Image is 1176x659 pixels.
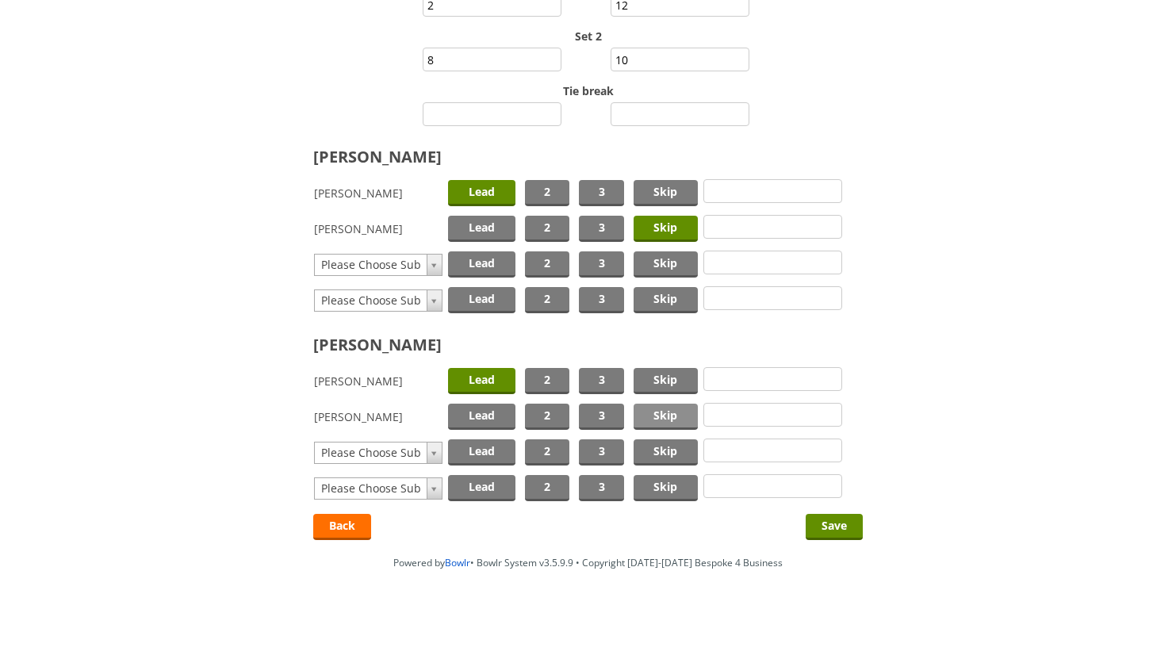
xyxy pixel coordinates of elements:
[313,146,863,167] h2: [PERSON_NAME]
[445,556,470,569] a: Bowlr
[634,287,698,313] span: Skip
[579,368,623,394] span: 3
[525,287,569,313] span: 2
[321,478,421,499] span: Please Choose Sub
[579,475,623,501] span: 3
[525,180,569,206] span: 2
[448,251,515,278] span: Lead
[634,251,698,278] span: Skip
[321,290,421,311] span: Please Choose Sub
[448,475,515,501] span: Lead
[321,443,421,463] span: Please Choose Sub
[448,368,515,394] span: Lead
[314,289,442,312] a: Please Choose Sub
[634,216,698,242] span: Skip
[393,556,783,569] span: Powered by • Bowlr System v3.5.9.9 • Copyright [DATE]-[DATE] Bespoke 4 Business
[579,439,623,466] span: 3
[313,211,443,247] td: [PERSON_NAME]
[525,251,569,278] span: 2
[321,255,421,275] span: Please Choose Sub
[634,368,698,394] span: Skip
[314,477,442,500] a: Please Choose Sub
[579,404,623,430] span: 3
[16,83,1160,98] label: Tie break
[525,216,569,242] span: 2
[579,180,623,206] span: 3
[525,368,569,394] span: 2
[314,254,442,276] a: Please Choose Sub
[579,251,623,278] span: 3
[16,29,1160,44] label: Set 2
[579,287,623,313] span: 3
[525,439,569,466] span: 2
[313,399,443,435] td: [PERSON_NAME]
[313,514,371,540] a: Back
[525,475,569,501] span: 2
[313,175,443,211] td: [PERSON_NAME]
[313,334,863,355] h2: [PERSON_NAME]
[448,404,515,430] span: Lead
[313,363,443,399] td: [PERSON_NAME]
[448,216,515,242] span: Lead
[448,180,515,206] span: Lead
[448,287,515,313] span: Lead
[806,514,863,540] input: Save
[634,180,698,206] span: Skip
[634,439,698,466] span: Skip
[448,439,515,466] span: Lead
[579,216,623,242] span: 3
[314,442,442,464] a: Please Choose Sub
[634,475,698,501] span: Skip
[634,404,698,430] span: Skip
[525,404,569,430] span: 2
